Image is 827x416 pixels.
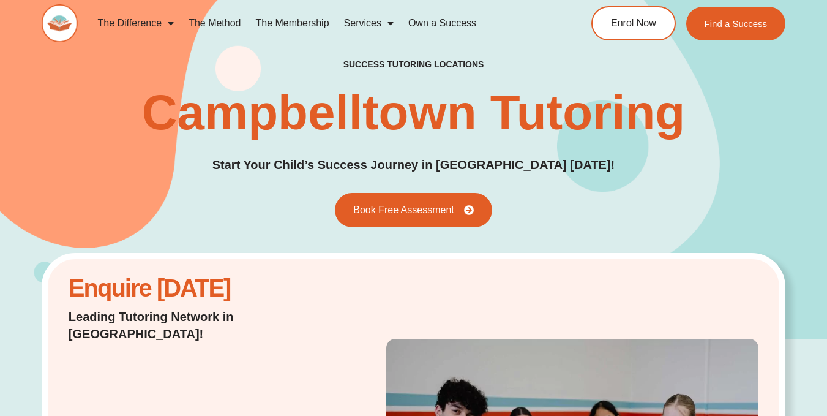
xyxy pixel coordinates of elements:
[181,9,248,37] a: The Method
[401,9,484,37] a: Own a Success
[142,88,685,137] h1: Campbelltown Tutoring
[705,19,768,28] span: Find a Success
[249,9,337,37] a: The Membership
[212,156,615,175] p: Start Your Child’s Success Journey in [GEOGRAPHIC_DATA] [DATE]!
[90,9,548,37] nav: Menu
[335,193,492,227] a: Book Free Assessment
[69,308,313,342] p: Leading Tutoring Network in [GEOGRAPHIC_DATA]!
[90,9,181,37] a: The Difference
[337,9,401,37] a: Services
[353,205,454,215] span: Book Free Assessment
[686,7,786,40] a: Find a Success
[343,59,484,70] h2: success tutoring locations
[611,18,656,28] span: Enrol Now
[69,281,313,296] h2: Enquire [DATE]
[591,6,676,40] a: Enrol Now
